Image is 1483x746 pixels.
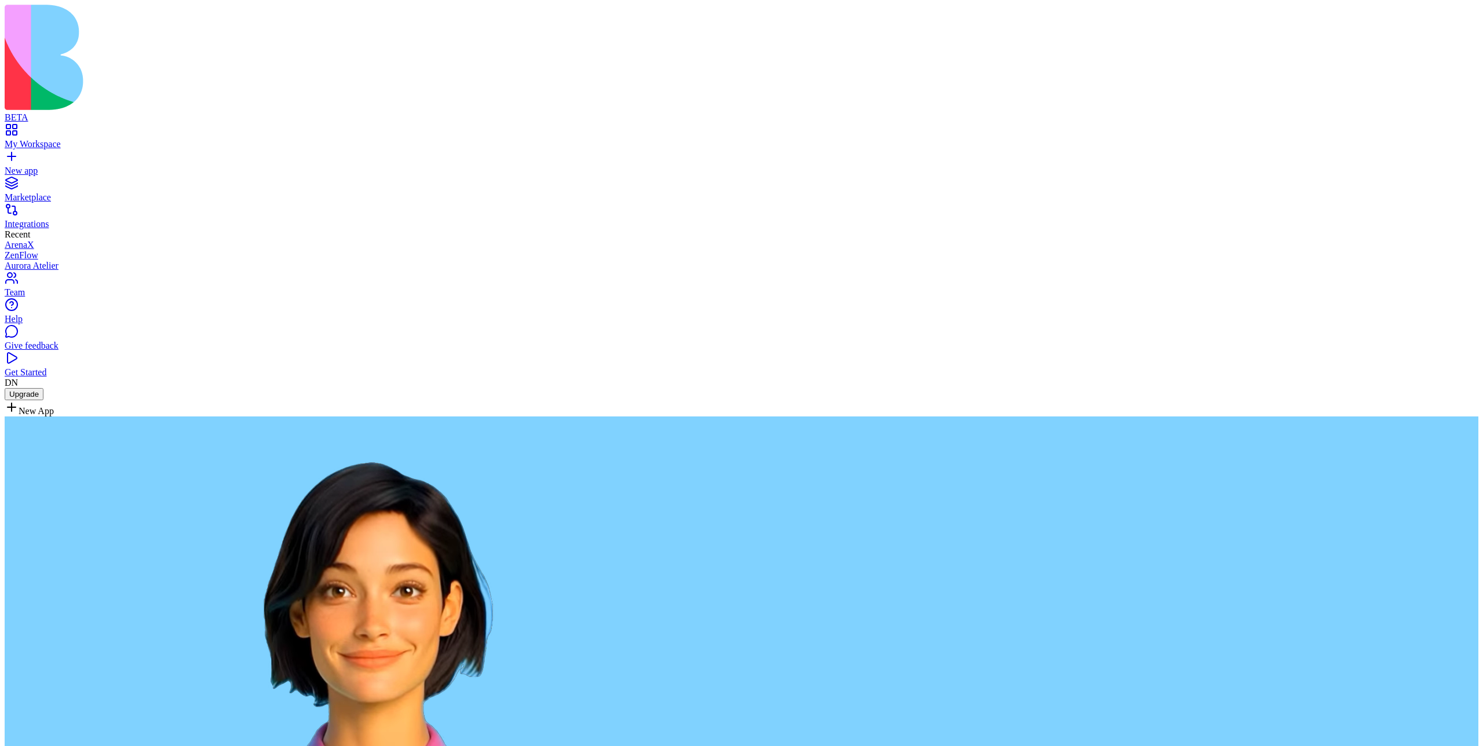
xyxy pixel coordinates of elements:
button: Upgrade [5,388,43,400]
div: Integrations [5,219,1478,229]
span: Recent [5,229,30,239]
div: Marketplace [5,192,1478,203]
div: BETA [5,112,1478,123]
a: My Workspace [5,129,1478,149]
div: Give feedback [5,341,1478,351]
a: ArenaX [5,240,1478,250]
a: Get Started [5,357,1478,378]
a: Give feedback [5,330,1478,351]
div: My Workspace [5,139,1478,149]
span: DN [5,378,18,387]
a: Team [5,277,1478,298]
a: Integrations [5,209,1478,229]
a: Help [5,303,1478,324]
img: logo [5,5,470,110]
div: Get Started [5,367,1478,378]
div: Help [5,314,1478,324]
a: Upgrade [5,389,43,398]
a: New app [5,155,1478,176]
a: Marketplace [5,182,1478,203]
div: New app [5,166,1478,176]
span: New App [19,406,54,416]
a: ZenFlow [5,250,1478,261]
div: Team [5,287,1478,298]
a: Aurora Atelier [5,261,1478,271]
a: BETA [5,102,1478,123]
